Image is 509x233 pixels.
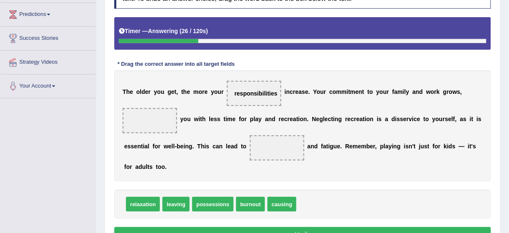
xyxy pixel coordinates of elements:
[325,116,328,122] b: e
[177,143,180,150] b: b
[424,116,426,122] b: t
[366,116,370,122] b: o
[400,116,404,122] b: s
[395,116,397,122] b: i
[202,88,204,95] b: r
[434,143,438,150] b: o
[345,143,350,150] b: R
[192,197,234,212] span: possessions
[158,163,162,170] b: o
[445,116,448,122] b: s
[227,116,232,122] b: m
[406,88,409,95] b: y
[183,88,187,95] b: h
[148,28,178,34] b: Answering
[131,143,134,150] b: s
[126,88,130,95] b: h
[204,143,206,150] b: i
[387,88,389,95] b: r
[326,143,329,150] b: t
[431,88,434,95] b: o
[217,116,221,122] b: s
[167,88,171,95] b: g
[305,88,308,95] b: e
[0,27,96,48] a: Success Stories
[385,116,388,122] b: a
[193,143,194,150] b: .
[397,116,400,122] b: s
[147,163,149,170] b: t
[347,116,351,122] b: e
[470,143,472,150] b: t
[145,88,149,95] b: e
[438,143,440,150] b: r
[209,116,211,122] b: l
[119,28,208,34] h5: Timer —
[331,116,333,122] b: t
[459,143,465,150] b: —
[434,88,437,95] b: r
[180,116,184,122] b: y
[154,88,157,95] b: y
[392,88,394,95] b: f
[328,116,332,122] b: c
[0,75,96,96] a: Your Account
[241,116,245,122] b: o
[449,143,452,150] b: d
[427,143,429,150] b: t
[449,88,453,95] b: o
[397,143,401,150] b: g
[383,88,387,95] b: u
[182,28,206,34] b: 26 / 120s
[412,116,414,122] b: i
[187,88,190,95] b: e
[404,88,406,95] b: l
[173,143,175,150] b: l
[143,143,144,150] b: i
[126,197,160,212] span: relaxation
[162,163,165,170] b: o
[239,116,241,122] b: f
[211,116,214,122] b: e
[290,88,293,95] b: c
[447,88,449,95] b: r
[460,88,462,95] b: ,
[202,116,206,122] b: h
[380,88,383,95] b: o
[128,143,131,150] b: s
[149,163,153,170] b: s
[323,143,326,150] b: a
[443,88,447,95] b: g
[366,143,370,150] b: b
[172,143,173,150] b: l
[350,143,353,150] b: e
[365,116,367,122] b: i
[307,116,309,122] b: .
[234,90,278,97] span: responsibilities
[168,143,172,150] b: e
[333,88,337,95] b: o
[333,116,335,122] b: i
[321,143,323,150] b: f
[416,88,419,95] b: n
[184,116,188,122] b: o
[141,143,143,150] b: t
[471,116,473,122] b: t
[378,116,382,122] b: s
[185,143,189,150] b: n
[134,143,137,150] b: e
[206,143,209,150] b: s
[139,163,142,170] b: d
[392,143,393,150] b: i
[419,88,423,95] b: d
[285,88,286,95] b: i
[0,3,96,24] a: Predictions
[444,143,447,150] b: k
[123,108,177,133] span: Drop target
[157,88,161,95] b: o
[386,143,389,150] b: a
[200,116,202,122] b: t
[370,143,373,150] b: e
[359,88,362,95] b: n
[443,116,445,122] b: r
